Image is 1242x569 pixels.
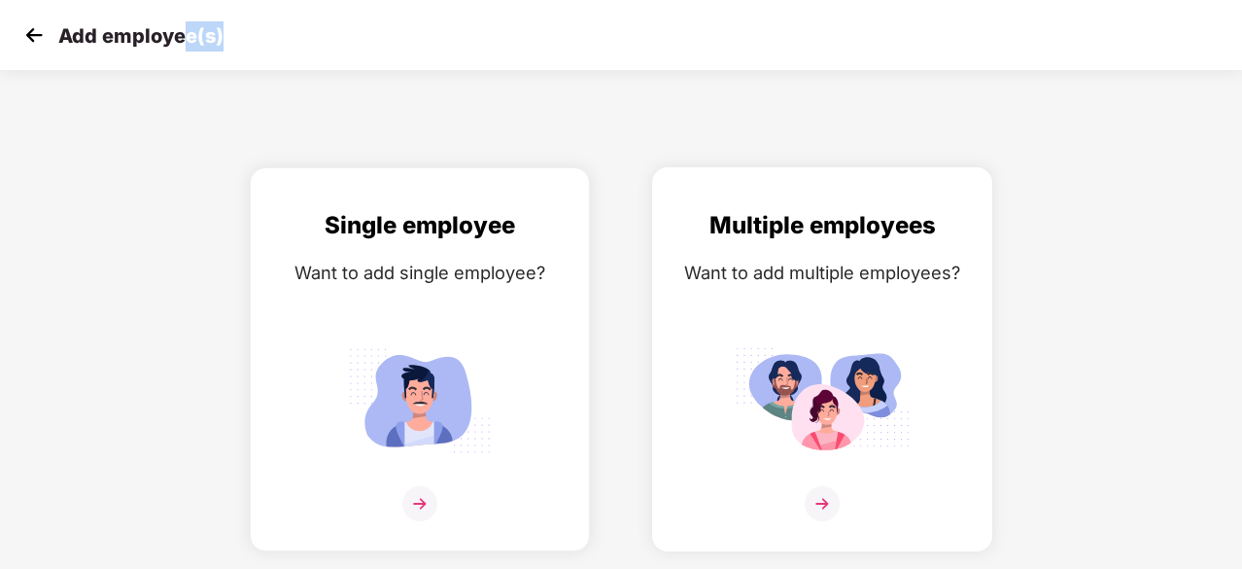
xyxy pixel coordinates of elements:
[270,207,569,244] div: Single employee
[673,207,972,244] div: Multiple employees
[673,259,972,287] div: Want to add multiple employees?
[270,259,569,287] div: Want to add single employee?
[19,20,49,50] img: svg+xml;base64,PHN2ZyB4bWxucz0iaHR0cDovL3d3dy53My5vcmcvMjAwMC9zdmciIHdpZHRoPSIzMCIgaGVpZ2h0PSIzMC...
[58,24,224,48] p: Add employee(s)
[735,339,910,461] img: svg+xml;base64,PHN2ZyB4bWxucz0iaHR0cDovL3d3dy53My5vcmcvMjAwMC9zdmciIGlkPSJNdWx0aXBsZV9lbXBsb3llZS...
[332,339,507,461] img: svg+xml;base64,PHN2ZyB4bWxucz0iaHR0cDovL3d3dy53My5vcmcvMjAwMC9zdmciIGlkPSJTaW5nbGVfZW1wbG95ZWUiIH...
[402,486,437,521] img: svg+xml;base64,PHN2ZyB4bWxucz0iaHR0cDovL3d3dy53My5vcmcvMjAwMC9zdmciIHdpZHRoPSIzNiIgaGVpZ2h0PSIzNi...
[805,486,840,521] img: svg+xml;base64,PHN2ZyB4bWxucz0iaHR0cDovL3d3dy53My5vcmcvMjAwMC9zdmciIHdpZHRoPSIzNiIgaGVpZ2h0PSIzNi...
